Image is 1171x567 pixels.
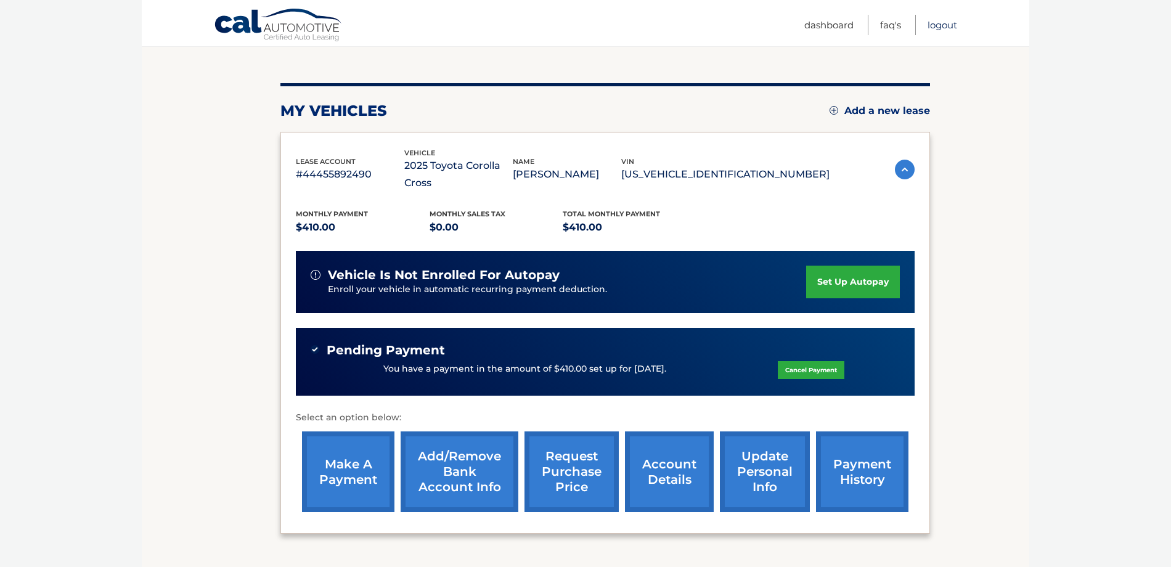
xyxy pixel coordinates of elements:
[513,166,621,183] p: [PERSON_NAME]
[830,105,930,117] a: Add a new lease
[563,219,696,236] p: $410.00
[524,431,619,512] a: request purchase price
[296,166,404,183] p: #44455892490
[280,102,387,120] h2: my vehicles
[430,210,505,218] span: Monthly sales Tax
[430,219,563,236] p: $0.00
[296,157,356,166] span: lease account
[328,267,560,283] span: vehicle is not enrolled for autopay
[720,431,810,512] a: update personal info
[830,106,838,115] img: add.svg
[328,283,806,296] p: Enroll your vehicle in automatic recurring payment deduction.
[302,431,394,512] a: make a payment
[895,160,915,179] img: accordion-active.svg
[296,210,368,218] span: Monthly Payment
[880,15,901,35] a: FAQ's
[404,149,435,157] span: vehicle
[404,157,513,192] p: 2025 Toyota Corolla Cross
[804,15,854,35] a: Dashboard
[816,431,908,512] a: payment history
[311,270,320,280] img: alert-white.svg
[928,15,957,35] a: Logout
[383,362,666,376] p: You have a payment in the amount of $410.00 set up for [DATE].
[621,157,634,166] span: vin
[311,345,319,354] img: check-green.svg
[296,410,915,425] p: Select an option below:
[625,431,714,512] a: account details
[563,210,660,218] span: Total Monthly Payment
[296,219,430,236] p: $410.00
[214,8,343,44] a: Cal Automotive
[621,166,830,183] p: [US_VEHICLE_IDENTIFICATION_NUMBER]
[401,431,518,512] a: Add/Remove bank account info
[778,361,844,379] a: Cancel Payment
[327,343,445,358] span: Pending Payment
[513,157,534,166] span: name
[806,266,900,298] a: set up autopay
